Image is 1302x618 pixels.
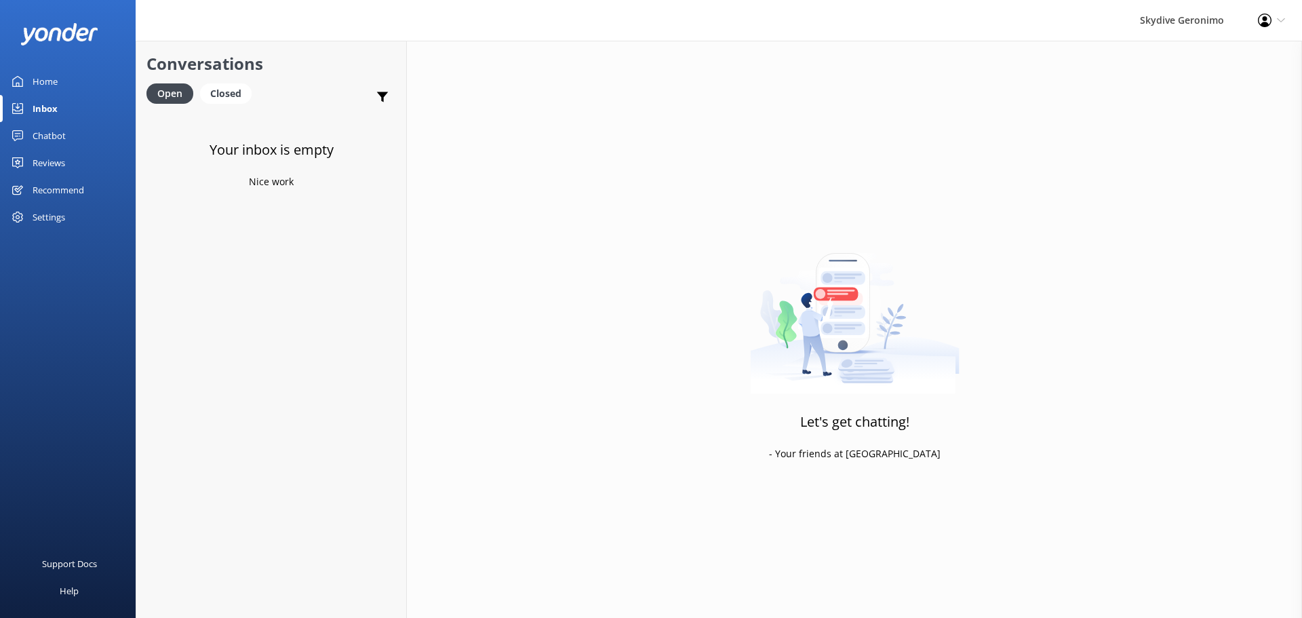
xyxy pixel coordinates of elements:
[146,83,193,104] div: Open
[33,95,58,122] div: Inbox
[33,68,58,95] div: Home
[146,85,200,100] a: Open
[33,176,84,204] div: Recommend
[750,225,960,394] img: artwork of a man stealing a conversation from at giant smartphone
[800,411,909,433] h3: Let's get chatting!
[33,122,66,149] div: Chatbot
[249,174,294,189] p: Nice work
[200,85,258,100] a: Closed
[210,139,334,161] h3: Your inbox is empty
[146,51,396,77] h2: Conversations
[33,149,65,176] div: Reviews
[769,446,941,461] p: - Your friends at [GEOGRAPHIC_DATA]
[42,550,97,577] div: Support Docs
[200,83,252,104] div: Closed
[60,577,79,604] div: Help
[33,204,65,231] div: Settings
[20,23,98,45] img: yonder-white-logo.png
